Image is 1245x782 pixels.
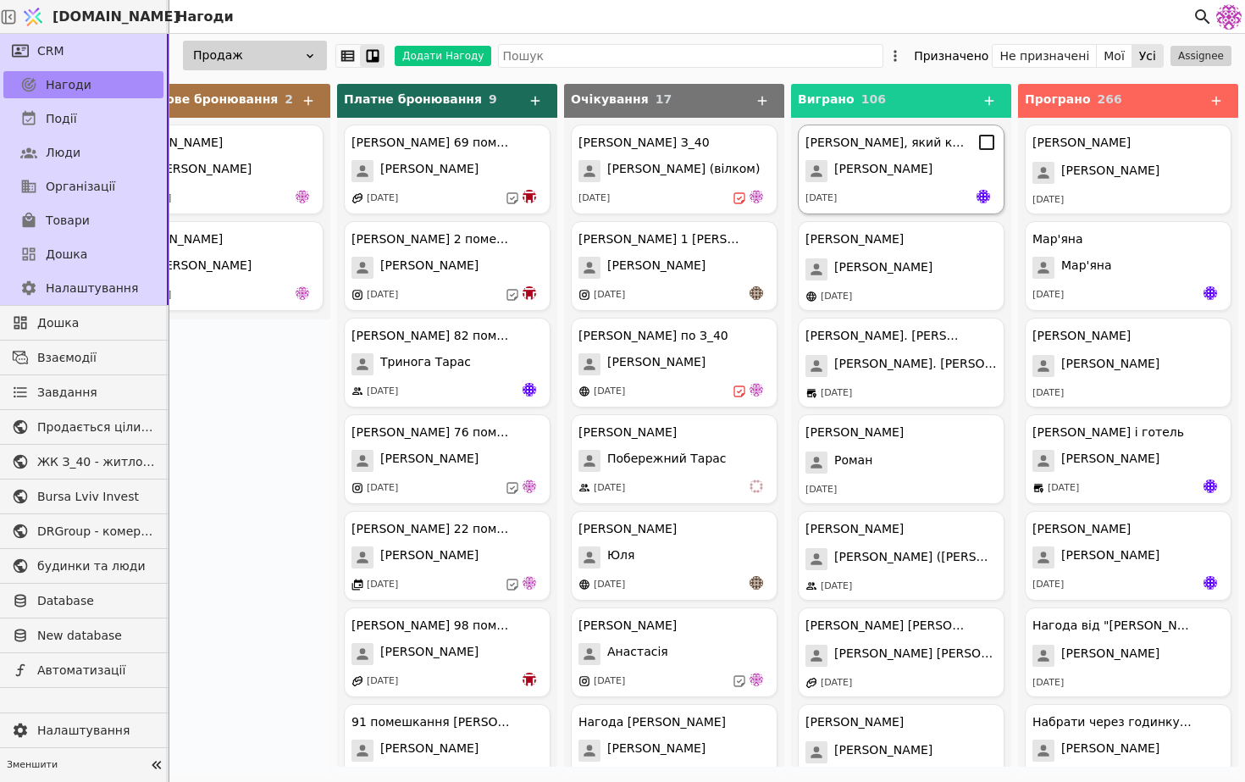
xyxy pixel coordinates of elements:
[594,674,625,689] div: [DATE]
[578,134,710,152] div: [PERSON_NAME] З_40
[3,37,163,64] a: CRM
[977,190,990,203] img: Яр
[607,257,705,279] span: [PERSON_NAME]
[3,139,163,166] a: Люди
[578,579,590,591] img: online-store.svg
[1025,221,1231,311] div: Мар'янаМар'яна[DATE]Яр
[367,481,398,496] div: [DATE]
[37,314,155,332] span: Дошка
[798,92,855,106] span: Виграно
[1203,576,1217,590] img: Яр
[1025,607,1231,697] div: Нагода від "[PERSON_NAME]"[PERSON_NAME][DATE]
[1032,520,1131,538] div: [PERSON_NAME]
[46,144,80,162] span: Люди
[750,383,763,397] img: de
[914,44,988,68] div: Призначено
[571,414,777,504] div: [PERSON_NAME]Побережний Тарас[DATE]vi
[351,675,363,687] img: affiliate-program.svg
[993,44,1097,68] button: Не призначені
[3,413,163,441] a: Продається цілий будинок [PERSON_NAME] нерухомість
[285,92,293,106] span: 2
[37,592,155,610] span: Database
[1048,481,1079,496] div: [DATE]
[385,46,491,66] a: Додати Нагоду
[1061,546,1159,568] span: [PERSON_NAME]
[805,424,904,441] div: [PERSON_NAME]
[1032,230,1083,248] div: Мар'яна
[578,617,677,635] div: [PERSON_NAME]
[578,327,728,345] div: [PERSON_NAME] по З_40
[1061,645,1159,667] span: [PERSON_NAME]
[3,518,163,545] a: DRGroup - комерційна нерухоомість
[1170,46,1231,66] button: Assignee
[367,674,398,689] div: [DATE]
[7,758,145,773] span: Зменшити
[46,178,115,196] span: Організації
[861,92,886,106] span: 106
[1032,327,1131,345] div: [PERSON_NAME]
[834,160,932,182] span: [PERSON_NAME]
[1025,92,1090,106] span: Програно
[523,673,536,686] img: bo
[1032,578,1064,592] div: [DATE]
[380,546,479,568] span: [PERSON_NAME]
[1032,482,1044,494] img: brick-mortar-store.svg
[117,221,324,311] div: [PERSON_NAME][PERSON_NAME][DATE]de
[578,424,677,441] div: [PERSON_NAME]
[1132,44,1163,68] button: Усі
[37,488,155,506] span: Bursa Lviv Invest
[3,173,163,200] a: Організації
[344,92,482,106] span: Платне бронювання
[523,383,536,397] img: Яр
[578,230,739,248] div: [PERSON_NAME] 1 [PERSON_NAME]
[1032,386,1064,401] div: [DATE]
[3,657,163,684] a: Автоматизації
[1061,257,1112,279] span: Мар'яна
[821,580,852,594] div: [DATE]
[367,191,398,206] div: [DATE]
[1032,193,1064,208] div: [DATE]
[571,318,777,408] div: [PERSON_NAME] по З_40[PERSON_NAME][DATE]de
[37,523,155,541] span: DRGroup - комерційна нерухоомість
[523,286,536,300] img: bo
[380,450,479,472] span: [PERSON_NAME]
[380,740,479,762] span: [PERSON_NAME]
[578,385,590,397] img: online-store.svg
[834,452,872,474] span: Роман
[153,257,252,279] span: [PERSON_NAME]
[296,286,309,300] img: de
[46,76,91,94] span: Нагоди
[37,722,155,740] span: Налаштування
[351,230,512,248] div: [PERSON_NAME] 2 помешкання [PERSON_NAME]
[798,607,1004,697] div: [PERSON_NAME] [PERSON_NAME].[PERSON_NAME] [PERSON_NAME].[DATE]
[37,42,64,60] span: CRM
[1025,511,1231,601] div: [PERSON_NAME][PERSON_NAME][DATE]Яр
[798,125,1004,214] div: [PERSON_NAME], який купив в [GEOGRAPHIC_DATA][PERSON_NAME][DATE]Яр
[3,483,163,510] a: Bursa Lviv Invest
[578,713,726,731] div: Нагода [PERSON_NAME]
[821,290,852,304] div: [DATE]
[351,579,363,591] img: events.svg
[1032,713,1193,731] div: Набрати через годинку, [PERSON_NAME]
[3,622,163,649] a: New database
[380,160,479,182] span: [PERSON_NAME]
[1061,740,1159,762] span: [PERSON_NAME]
[805,483,837,497] div: [DATE]
[750,286,763,300] img: an
[523,190,536,203] img: bo
[805,327,966,345] div: [PERSON_NAME]. [PERSON_NAME] ([PERSON_NAME])
[3,309,163,336] a: Дошка
[3,379,163,406] a: Завдання
[750,576,763,590] img: an
[380,353,471,375] span: Тринога Тарас
[489,92,497,106] span: 9
[607,450,727,472] span: Побережний Тарас
[46,110,77,128] span: Події
[46,280,138,297] span: Налаштування
[578,289,590,301] img: instagram.svg
[351,289,363,301] img: instagram.svg
[1203,480,1217,493] img: Яр
[571,607,777,697] div: [PERSON_NAME]Анастасія[DATE]de
[750,190,763,203] img: de
[571,221,777,311] div: [PERSON_NAME] 1 [PERSON_NAME][PERSON_NAME][DATE]an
